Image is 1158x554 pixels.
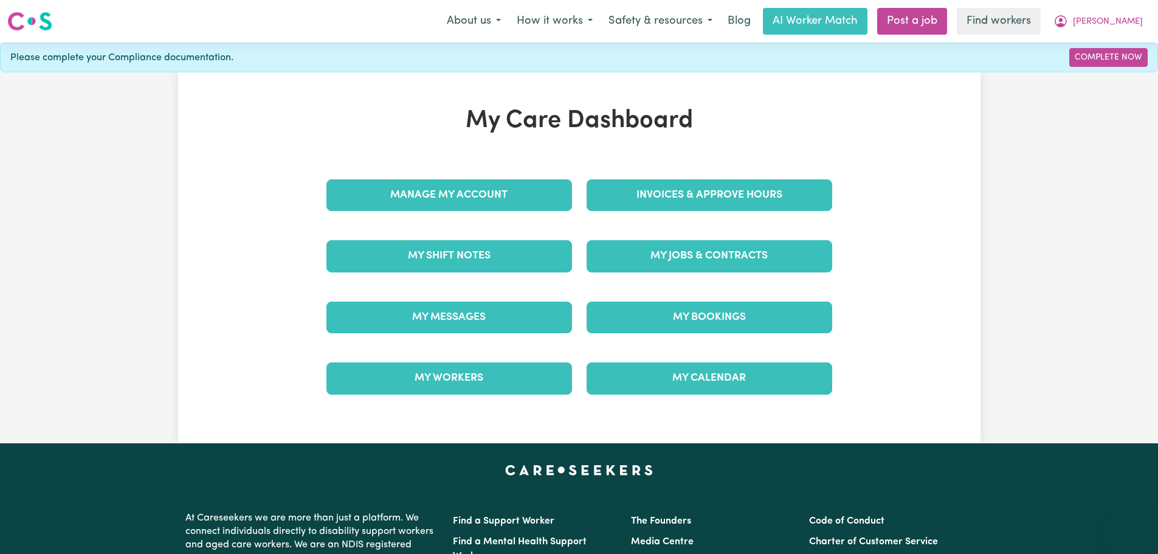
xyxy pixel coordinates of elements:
[587,362,832,394] a: My Calendar
[809,537,938,547] a: Charter of Customer Service
[509,9,601,34] button: How it works
[809,516,884,526] a: Code of Conduct
[326,240,572,272] a: My Shift Notes
[631,537,694,547] a: Media Centre
[763,8,867,35] a: AI Worker Match
[877,8,947,35] a: Post a job
[326,302,572,333] a: My Messages
[326,179,572,211] a: Manage My Account
[587,302,832,333] a: My Bookings
[957,8,1041,35] a: Find workers
[319,106,839,136] h1: My Care Dashboard
[1073,15,1143,29] span: [PERSON_NAME]
[326,362,572,394] a: My Workers
[587,240,832,272] a: My Jobs & Contracts
[7,10,52,32] img: Careseekers logo
[601,9,720,34] button: Safety & resources
[7,7,52,35] a: Careseekers logo
[1046,9,1151,34] button: My Account
[453,516,554,526] a: Find a Support Worker
[587,179,832,211] a: Invoices & Approve Hours
[505,465,653,475] a: Careseekers home page
[10,50,233,65] span: Please complete your Compliance documentation.
[720,8,758,35] a: Blog
[439,9,509,34] button: About us
[631,516,691,526] a: The Founders
[1109,505,1148,544] iframe: Button to launch messaging window
[1069,48,1148,67] a: Complete Now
